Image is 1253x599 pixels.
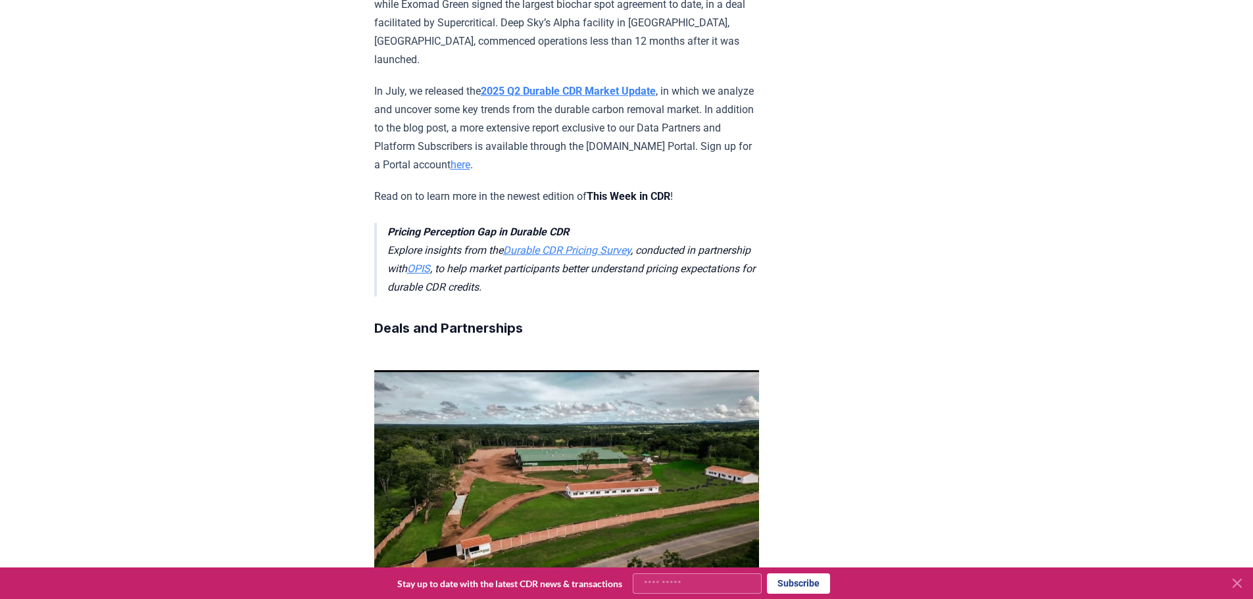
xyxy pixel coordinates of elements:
a: here [451,158,470,171]
strong: Deals and Partnerships [374,320,523,336]
a: Durable CDR Pricing Survey [503,244,631,256]
strong: Pricing Perception Gap in Durable CDR [387,226,569,238]
img: blog post image [374,370,759,587]
p: In July, we released the , in which we analyze and uncover some key trends from the durable carbo... [374,82,759,174]
a: 2025 Q2 Durable CDR Market Update [481,85,656,97]
a: OPIS [407,262,430,275]
strong: This Week in CDR [587,190,670,203]
em: Explore insights from the , conducted in partnership with , to help market participants better un... [387,226,755,293]
p: Read on to learn more in the newest edition of ! [374,187,759,206]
